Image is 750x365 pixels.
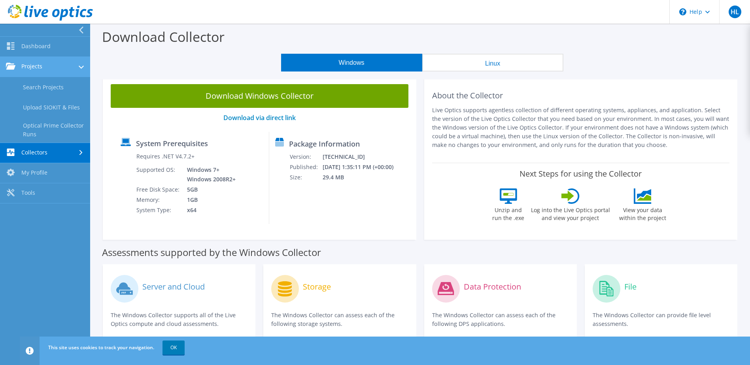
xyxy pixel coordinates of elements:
svg: \n [679,8,686,15]
button: Windows [281,54,422,71]
td: 1GB [181,195,237,205]
label: File [624,283,637,291]
td: Supported OS: [136,165,181,184]
td: Published: [289,162,322,172]
label: Package Information [289,140,360,148]
td: System Type: [136,205,181,215]
td: x64 [181,205,237,215]
p: The Windows Collector can provide file level assessments. [593,311,729,328]
td: 5GB [181,184,237,195]
td: Version: [289,152,322,162]
label: Data Protection [464,283,521,291]
a: OK [162,341,185,355]
p: Live Optics supports agentless collection of different operating systems, appliances, and applica... [432,106,730,149]
td: Windows 7+ Windows 2008R2+ [181,165,237,184]
a: Download via direct link [223,113,296,122]
td: Memory: [136,195,181,205]
label: Storage [303,283,331,291]
td: 29.4 MB [322,172,404,182]
td: Free Disk Space: [136,184,181,195]
label: Requires .NET V4.7.2+ [136,152,195,160]
label: View your data within the project [614,204,671,222]
td: [TECHNICAL_ID] [322,152,404,162]
a: Download Windows Collector [111,84,408,108]
label: Log into the Live Optics portal and view your project [531,204,610,222]
span: HL [729,6,741,18]
label: Server and Cloud [142,283,205,291]
p: The Windows Collector can assess each of the following DPS applications. [432,311,569,328]
label: System Prerequisites [136,139,208,147]
button: Linux [422,54,563,71]
td: Size: [289,172,322,182]
p: The Windows Collector can assess each of the following storage systems. [271,311,408,328]
label: Next Steps for using the Collector [520,169,642,179]
label: Assessments supported by the Windows Collector [102,248,321,256]
td: [DATE] 1:35:11 PM (+00:00) [322,162,404,172]
label: Unzip and run the .exe [490,204,527,222]
p: The Windows Collector supports all of the Live Optics compute and cloud assessments. [111,311,247,328]
span: This site uses cookies to track your navigation. [48,344,154,351]
label: Download Collector [102,28,225,46]
h2: About the Collector [432,91,730,100]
